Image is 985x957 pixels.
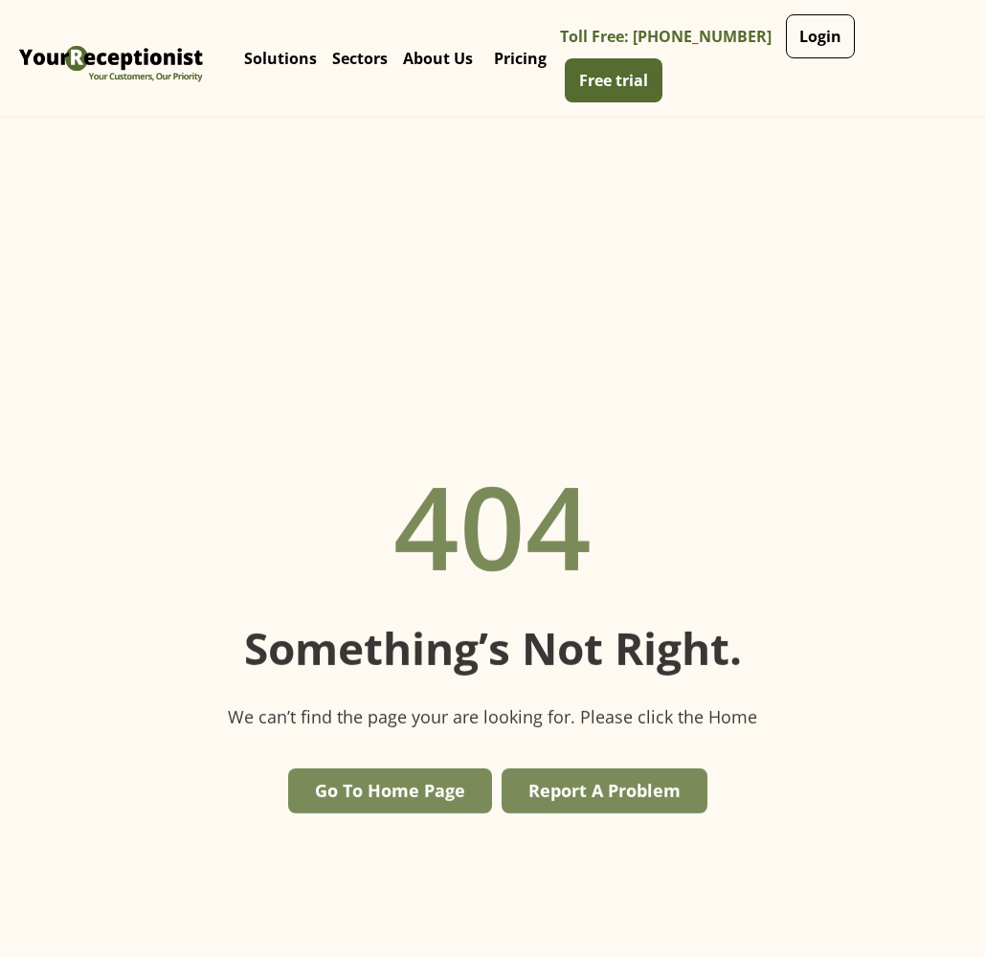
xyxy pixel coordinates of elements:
[393,440,593,612] h1: 404
[14,15,208,101] a: home
[228,703,757,729] p: We can’t find the page your are looking for. Please click the Home
[244,622,742,675] h2: Something’s not right.
[403,49,473,68] p: About Us
[325,20,395,97] div: Sectors
[244,49,317,68] p: Solutions
[236,20,325,97] div: Solutions
[565,58,662,102] a: Free trial
[560,15,781,58] a: Toll Free: [PHONE_NUMBER]
[786,14,855,58] a: Login
[481,30,560,87] a: Pricing
[288,768,492,812] a: Go To Home Page
[502,768,707,812] a: Report A Problem
[395,20,481,97] div: About Us
[14,15,208,101] img: Virtual Receptionist - Answering Service - Call and Live Chat Receptionist - Virtual Receptionist...
[332,49,388,68] p: Sectors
